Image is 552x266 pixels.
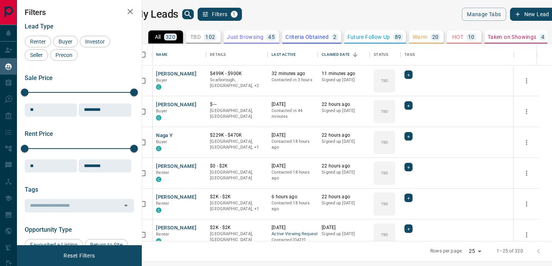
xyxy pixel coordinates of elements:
p: All [155,34,161,40]
p: 22 hours ago [322,132,366,139]
p: Taken on Showings [488,34,537,40]
span: Rent Price [25,130,53,137]
div: Investor [80,36,110,47]
span: + [407,132,410,140]
div: Renter [25,36,51,47]
span: Renter [156,170,169,175]
div: Claimed Date [318,44,370,65]
div: Precon [50,49,78,61]
p: Rows per page: [430,248,463,254]
button: more [521,167,532,179]
p: 20 [432,34,439,40]
p: 102 [205,34,215,40]
p: Criteria Obtained [285,34,329,40]
span: Renter [27,38,49,45]
p: 32 minutes ago [272,70,314,77]
p: $499K - $900K [210,70,264,77]
div: Details [206,44,268,65]
div: Favourited a Listing [25,239,83,251]
p: 22 hours ago [322,101,366,108]
button: more [521,106,532,117]
span: Favourited a Listing [27,242,80,248]
p: 320 [166,34,175,40]
p: Signed up [DATE] [322,139,366,145]
p: 11 minutes ago [322,70,366,77]
div: Status [374,44,388,65]
p: [GEOGRAPHIC_DATA], [GEOGRAPHIC_DATA] [210,169,264,181]
p: Warm [413,34,428,40]
p: Just Browsing [227,34,263,40]
div: Buyer [53,36,78,47]
p: Toronto [210,139,264,151]
div: condos.ca [156,177,161,182]
p: $229K - $470K [210,132,264,139]
div: condos.ca [156,84,161,90]
p: TBD [381,201,388,207]
span: Tags [25,186,38,193]
p: Future Follow Up [347,34,390,40]
p: $0 - $2K [210,163,264,169]
div: Last Active [268,44,318,65]
p: Signed up [DATE] [322,200,366,206]
p: $2K - $2K [210,194,264,200]
p: 1–25 of 320 [497,248,523,254]
button: Manage Tabs [462,8,506,21]
div: Last Active [272,44,295,65]
p: TBD [381,109,388,114]
span: Precon [53,52,75,58]
div: + [404,101,413,110]
button: [PERSON_NAME] [156,101,196,109]
button: [PERSON_NAME] [156,70,196,78]
p: 22 hours ago [322,163,366,169]
span: Buyer [156,109,167,114]
p: [DATE] [272,132,314,139]
p: Contacted 18 hours ago [272,169,314,181]
button: more [521,229,532,241]
button: more [521,198,532,210]
p: Toronto [210,200,264,212]
div: Claimed Date [322,44,350,65]
p: HOT [452,34,463,40]
div: Seller [25,49,48,61]
button: search button [182,9,194,19]
span: Renter [156,201,169,206]
p: North York, Toronto [210,77,264,89]
button: Open [121,200,131,211]
div: + [404,70,413,79]
p: TBD [381,170,388,176]
p: 6 hours ago [272,194,314,200]
div: condos.ca [156,115,161,120]
p: Signed up [DATE] [322,77,366,83]
span: + [407,102,410,109]
div: + [404,194,413,202]
button: [PERSON_NAME] [156,194,196,201]
p: [DATE] [322,224,366,231]
span: Active Viewing Request [272,231,314,238]
span: + [407,163,410,171]
h2: Filters [25,8,134,17]
p: [GEOGRAPHIC_DATA], [GEOGRAPHIC_DATA] [210,231,264,243]
button: Naga Y [156,132,173,139]
span: Buyer [56,38,75,45]
span: + [407,225,410,233]
p: 4 [541,34,544,40]
div: + [404,224,413,233]
span: Opportunity Type [25,226,72,233]
p: Contacted in 3 hours [272,77,314,83]
div: condos.ca [156,238,161,244]
span: Lead Type [25,23,54,30]
span: Sale Price [25,74,53,82]
p: TBD [381,78,388,84]
p: Contacted 18 hours ago [272,200,314,212]
div: 25 [466,246,484,257]
button: Reset Filters [59,249,100,262]
p: TBD [381,232,388,238]
p: [DATE] [272,101,314,108]
p: [DATE] [272,224,314,231]
button: more [521,75,532,87]
span: 1 [232,12,237,17]
div: + [404,132,413,141]
p: $--- [210,101,264,108]
span: Buyer [156,78,167,83]
div: Tags [404,44,415,65]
